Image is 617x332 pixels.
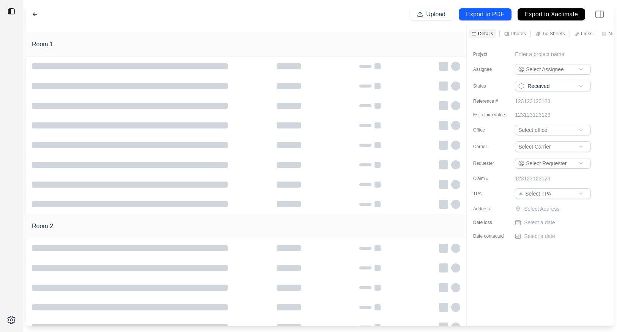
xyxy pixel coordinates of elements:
label: Date contacted [473,233,511,239]
p: Tic Sheets [542,30,565,37]
p: 123123123123 [515,97,550,105]
label: Project [473,51,511,57]
p: 123123123123 [515,175,550,182]
label: Office [473,127,511,133]
label: Address [473,206,511,212]
p: Export to Xactimate [525,10,578,19]
p: Links [581,30,592,37]
label: Carrier [473,144,511,150]
h1: Room 2 [32,222,53,231]
button: Export to Xactimate [518,8,585,20]
p: Photos [511,30,526,37]
button: Export to PDF [459,8,512,20]
img: toggle sidebar [8,8,15,15]
h1: Room 1 [32,40,53,49]
label: TPA [473,191,511,197]
label: Est. claim value [473,112,511,118]
p: Export to PDF [466,10,504,19]
img: right-panel.svg [591,6,608,23]
p: Select a date [524,232,555,240]
button: Upload [410,8,453,20]
p: Select Address [524,205,592,213]
p: Enter a project name [515,50,564,58]
label: Claim # [473,175,511,182]
label: Requester [473,160,511,166]
p: Upload [426,10,445,19]
label: Assignee [473,66,511,72]
label: Reference # [473,98,511,104]
label: Date loss [473,219,511,226]
p: 123123123123 [515,111,550,119]
p: Select a date [524,219,555,226]
p: Details [478,30,493,37]
label: Status [473,83,511,89]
